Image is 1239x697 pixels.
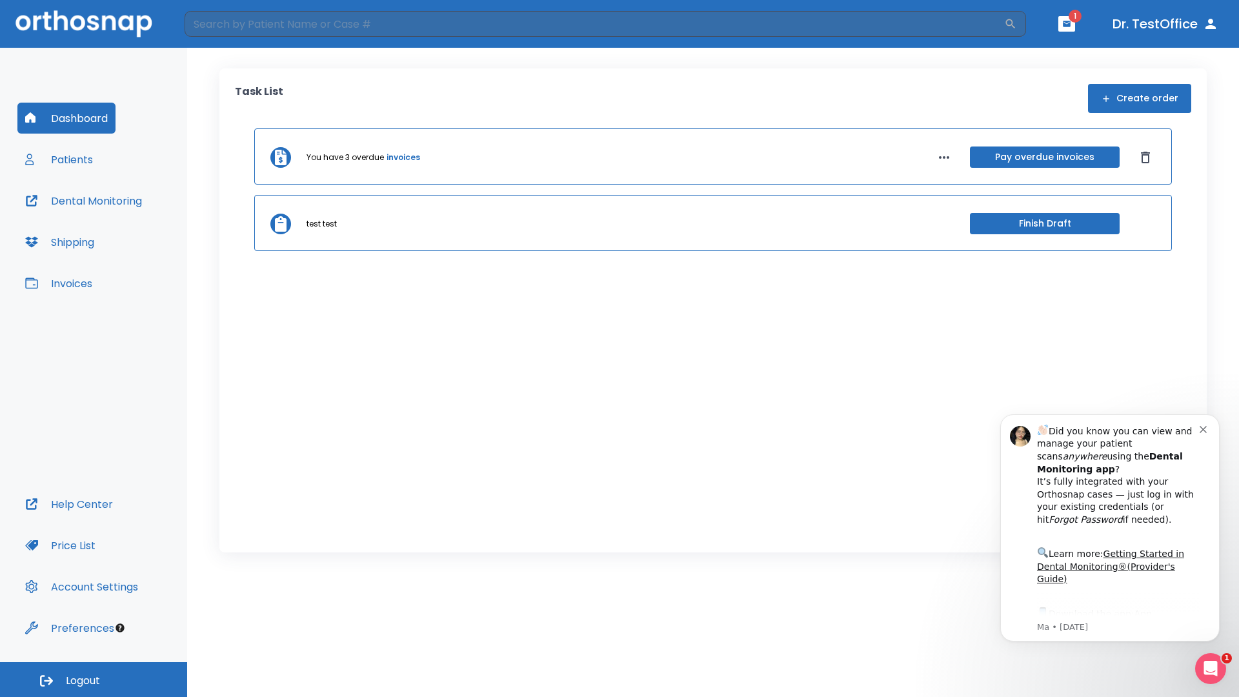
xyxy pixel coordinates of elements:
[17,489,121,520] button: Help Center
[15,10,152,37] img: Orthosnap
[17,185,150,216] button: Dental Monitoring
[17,530,103,561] button: Price List
[235,84,283,113] p: Task List
[185,11,1004,37] input: Search by Patient Name or Case #
[17,103,116,134] button: Dashboard
[1135,147,1156,168] button: Dismiss
[307,152,384,163] p: You have 3 overdue
[114,622,126,634] div: Tooltip anchor
[66,674,100,688] span: Logout
[17,227,102,258] button: Shipping
[17,144,101,175] button: Patients
[970,146,1120,168] button: Pay overdue invoices
[307,218,337,230] p: test test
[17,268,100,299] button: Invoices
[1088,84,1191,113] button: Create order
[1107,12,1224,35] button: Dr. TestOffice
[981,398,1239,691] iframe: Intercom notifications message
[17,612,122,643] button: Preferences
[1222,653,1232,663] span: 1
[1195,653,1226,684] iframe: Intercom live chat
[387,152,420,163] a: invoices
[970,213,1120,234] button: Finish Draft
[17,571,146,602] button: Account Settings
[1069,10,1082,23] span: 1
